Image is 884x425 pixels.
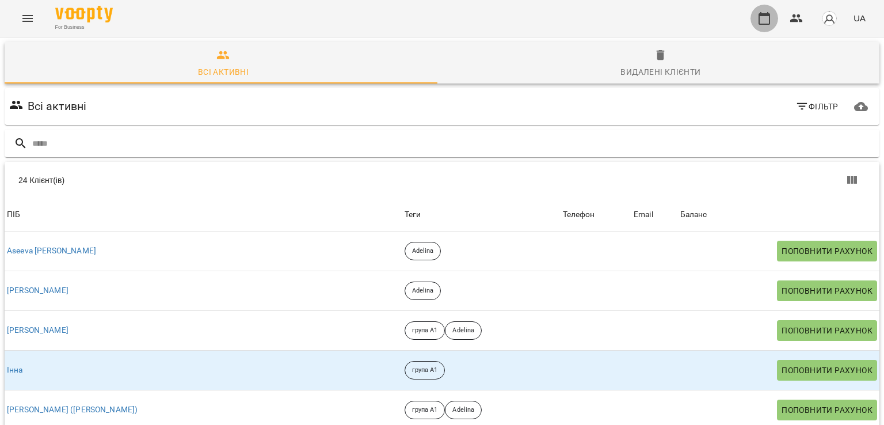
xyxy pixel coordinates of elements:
h6: Всі активні [28,97,87,115]
div: Email [634,208,653,222]
span: Поповнити рахунок [782,363,872,377]
span: Фільтр [795,100,839,113]
span: Поповнити рахунок [782,284,872,298]
div: Телефон [563,208,595,222]
div: Sort [7,208,20,222]
div: Видалені клієнти [620,65,700,79]
div: Adelina [405,282,441,300]
a: Aseeva [PERSON_NAME] [7,245,96,257]
span: ПІБ [7,208,400,222]
div: Sort [634,208,653,222]
div: група А1 [405,401,445,419]
span: Поповнити рахунок [782,244,872,258]
div: Sort [563,208,595,222]
div: група А1 [405,361,445,380]
a: [PERSON_NAME] [7,325,68,336]
div: Table Toolbar [5,162,879,199]
div: 24 Клієнт(ів) [18,174,451,186]
div: група А1 [405,321,445,340]
p: Adelina [452,405,474,415]
span: Поповнити рахунок [782,324,872,337]
p: Adelina [452,326,474,336]
p: група А1 [412,366,438,375]
button: Поповнити рахунок [777,400,877,420]
div: Баланс [680,208,707,222]
span: Баланс [680,208,877,222]
p: група А1 [412,405,438,415]
a: [PERSON_NAME] ([PERSON_NAME]) [7,404,138,416]
button: Фільтр [791,96,843,117]
div: Adelina [445,321,482,340]
span: Телефон [563,208,629,222]
p: Adelina [412,286,434,296]
a: [PERSON_NAME] [7,285,68,297]
img: Voopty Logo [55,6,113,22]
span: Email [634,208,676,222]
div: Sort [680,208,707,222]
span: Поповнити рахунок [782,403,872,417]
img: avatar_s.png [821,10,837,26]
button: Поповнити рахунок [777,280,877,301]
div: Всі активні [198,65,249,79]
div: Теги [405,208,558,222]
button: Поповнити рахунок [777,360,877,381]
button: UA [849,7,870,29]
button: Поповнити рахунок [777,241,877,261]
button: Показати колонки [838,166,866,194]
div: Adelina [445,401,482,419]
p: група А1 [412,326,438,336]
button: Поповнити рахунок [777,320,877,341]
div: ПІБ [7,208,20,222]
p: Adelina [412,246,434,256]
button: Menu [14,5,41,32]
a: Інна [7,365,23,376]
span: For Business [55,24,113,31]
div: Adelina [405,242,441,260]
span: UA [853,12,866,24]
